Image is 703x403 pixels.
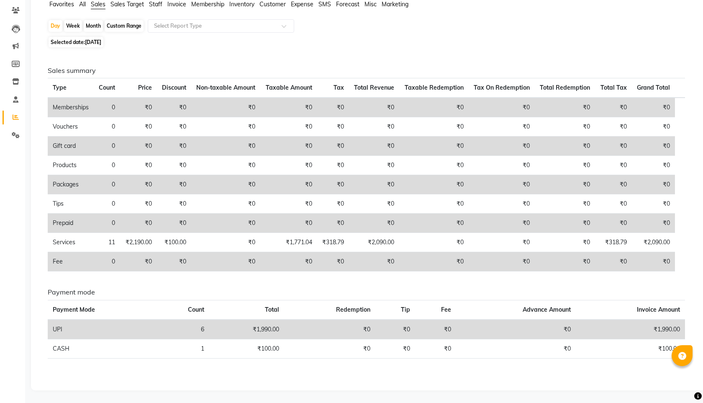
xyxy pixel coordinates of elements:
td: ₹318.79 [595,233,631,252]
td: ₹1,990.00 [576,320,685,339]
td: ₹0 [399,117,468,137]
td: ₹0 [399,194,468,214]
td: ₹0 [349,214,399,233]
td: ₹0 [415,320,457,339]
td: ₹0 [632,156,675,175]
span: Total Tax [600,84,627,91]
td: ₹100.00 [209,339,284,358]
td: ₹0 [456,320,576,339]
td: ₹0 [317,214,349,233]
h6: Sales summary [48,67,685,75]
td: ₹0 [535,98,595,117]
td: ₹0 [469,156,535,175]
td: ₹0 [157,175,191,194]
span: Invoice [167,0,186,8]
td: ₹0 [469,214,535,233]
td: ₹2,090.00 [632,233,675,252]
td: ₹0 [191,194,260,214]
td: ₹0 [349,194,399,214]
td: Packages [48,175,94,194]
td: 0 [94,175,120,194]
div: Week [64,20,82,32]
td: ₹0 [157,194,191,214]
td: ₹0 [120,137,157,156]
td: ₹0 [469,117,535,137]
td: ₹0 [157,252,191,271]
td: UPI [48,320,155,339]
span: All [79,0,86,8]
td: ₹0 [456,339,576,358]
td: ₹0 [191,233,260,252]
td: ₹0 [120,194,157,214]
span: Staff [149,0,162,8]
div: Custom Range [105,20,144,32]
td: ₹0 [399,175,468,194]
span: Advance Amount [523,306,571,313]
td: ₹0 [469,194,535,214]
td: ₹0 [469,233,535,252]
td: 0 [94,137,120,156]
span: Marketing [382,0,408,8]
td: ₹0 [260,117,317,137]
td: ₹0 [317,194,349,214]
td: ₹0 [632,137,675,156]
td: Products [48,156,94,175]
td: ₹0 [317,175,349,194]
td: ₹0 [260,137,317,156]
td: ₹0 [595,137,631,156]
td: ₹0 [191,252,260,271]
td: Memberships [48,98,94,117]
span: Invoice Amount [637,306,680,313]
td: ₹0 [120,252,157,271]
td: ₹0 [399,156,468,175]
span: Misc [364,0,377,8]
td: ₹0 [260,252,317,271]
td: ₹0 [120,98,157,117]
td: ₹0 [260,194,317,214]
td: ₹0 [595,214,631,233]
td: Vouchers [48,117,94,137]
span: Inventory [229,0,254,8]
span: Membership [191,0,224,8]
td: ₹0 [349,252,399,271]
td: ₹0 [120,175,157,194]
td: ₹1,990.00 [209,320,284,339]
td: ₹0 [349,98,399,117]
td: ₹0 [399,252,468,271]
td: ₹0 [595,194,631,214]
span: Taxable Amount [266,84,312,91]
td: ₹0 [375,320,415,339]
td: ₹0 [469,137,535,156]
td: ₹0 [399,233,468,252]
td: ₹0 [284,320,375,339]
td: ₹0 [260,175,317,194]
td: ₹0 [317,156,349,175]
td: 6 [155,320,209,339]
td: ₹0 [595,98,631,117]
td: Prepaid [48,214,94,233]
td: ₹0 [349,137,399,156]
td: ₹0 [415,339,457,358]
span: Taxable Redemption [405,84,464,91]
td: ₹0 [260,156,317,175]
td: ₹0 [375,339,415,358]
td: ₹0 [535,233,595,252]
td: ₹0 [349,117,399,137]
span: Forecast [336,0,359,8]
td: 0 [94,194,120,214]
td: ₹0 [632,98,675,117]
span: Expense [291,0,313,8]
span: Tip [401,306,410,313]
td: ₹0 [632,252,675,271]
td: ₹0 [260,214,317,233]
td: ₹0 [349,175,399,194]
td: ₹0 [595,156,631,175]
span: Grand Total [637,84,670,91]
span: Tax On Redemption [474,84,530,91]
td: ₹0 [157,117,191,137]
td: 0 [94,252,120,271]
span: Sales [91,0,105,8]
td: 0 [94,98,120,117]
td: ₹0 [632,117,675,137]
span: Fee [441,306,451,313]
